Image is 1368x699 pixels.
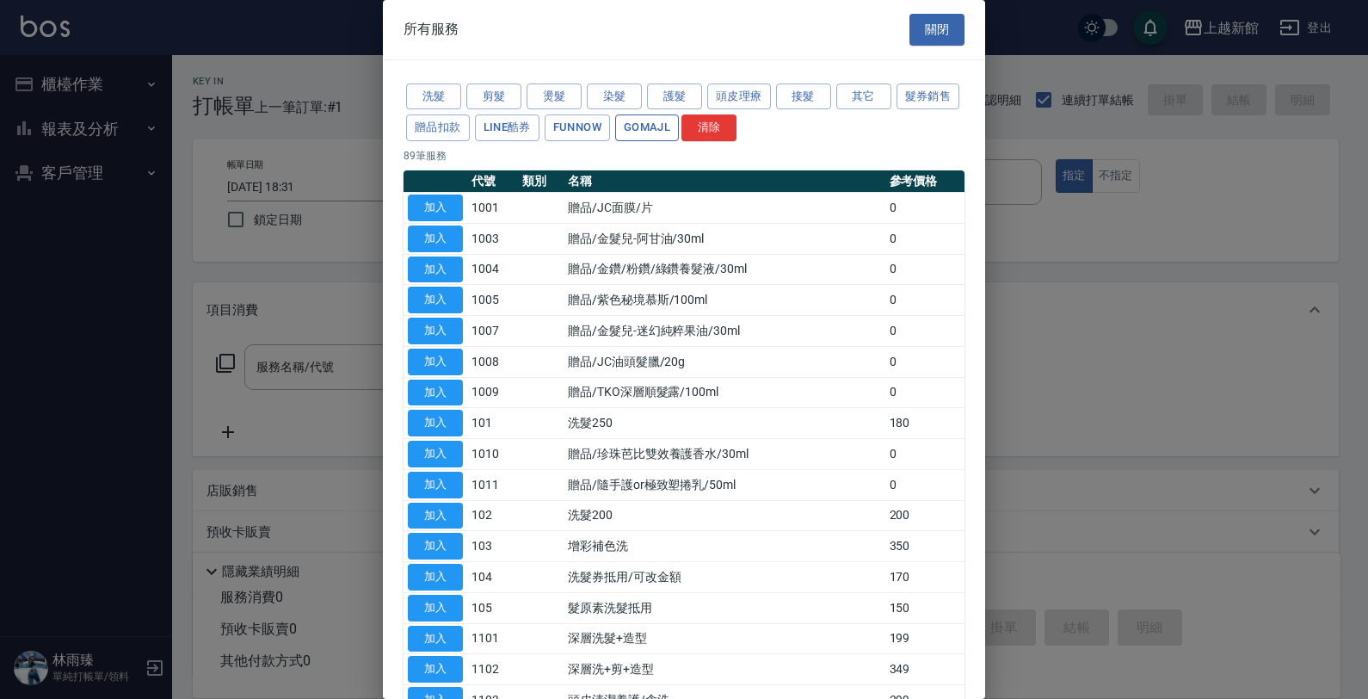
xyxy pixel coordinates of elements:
[467,623,518,654] td: 1101
[467,592,518,623] td: 105
[564,439,885,470] td: 贈品/珍珠芭比雙效養護香水/30ml
[647,84,702,110] button: 護髮
[406,84,461,110] button: 洗髮
[707,84,771,110] button: 頭皮理療
[564,592,885,623] td: 髮原素洗髮抵用
[408,226,463,252] button: 加入
[564,316,885,347] td: 贈品/金髮兒-迷幻純粹果油/30ml
[587,84,642,110] button: 染髮
[564,408,885,439] td: 洗髮250
[564,285,885,316] td: 贈品/紫色秘境慕斯/100ml
[885,623,965,654] td: 199
[467,170,518,193] th: 代號
[408,564,463,591] button: 加入
[564,170,885,193] th: 名稱
[776,84,831,110] button: 接髮
[885,469,965,500] td: 0
[885,170,965,193] th: 參考價格
[564,223,885,254] td: 贈品/金髮兒-阿甘油/30ml
[836,84,891,110] button: 其它
[518,170,564,193] th: 類別
[564,623,885,654] td: 深層洗髮+造型
[467,654,518,685] td: 1102
[885,377,965,408] td: 0
[408,257,463,283] button: 加入
[467,254,518,285] td: 1004
[408,318,463,344] button: 加入
[885,531,965,562] td: 350
[408,472,463,498] button: 加入
[467,285,518,316] td: 1005
[564,377,885,408] td: 贈品/TKO深層順髮露/100ml
[408,287,463,313] button: 加入
[404,21,459,38] span: 所有服務
[885,654,965,685] td: 349
[408,195,463,221] button: 加入
[527,84,582,110] button: 燙髮
[467,562,518,593] td: 104
[564,346,885,377] td: 贈品/JC油頭髮臘/20g
[404,148,964,164] p: 89 筆服務
[408,595,463,622] button: 加入
[681,114,736,141] button: 清除
[885,408,965,439] td: 180
[909,14,964,46] button: 關閉
[475,114,539,141] button: LINE酷券
[564,193,885,224] td: 贈品/JC面膜/片
[885,439,965,470] td: 0
[467,408,518,439] td: 101
[615,114,679,141] button: GOMAJL
[564,254,885,285] td: 贈品/金鑽/粉鑽/綠鑽養髮液/30ml
[467,346,518,377] td: 1008
[885,500,965,531] td: 200
[467,439,518,470] td: 1010
[885,562,965,593] td: 170
[564,469,885,500] td: 贈品/隨手護or極致塑捲乳/50ml
[467,223,518,254] td: 1003
[564,531,885,562] td: 增彩補色洗
[408,656,463,683] button: 加入
[564,500,885,531] td: 洗髮200
[885,193,965,224] td: 0
[885,346,965,377] td: 0
[467,316,518,347] td: 1007
[467,500,518,531] td: 102
[408,380,463,406] button: 加入
[467,193,518,224] td: 1001
[466,84,521,110] button: 剪髮
[408,533,463,560] button: 加入
[885,223,965,254] td: 0
[467,531,518,562] td: 103
[885,592,965,623] td: 150
[408,626,463,653] button: 加入
[406,114,470,141] button: 贈品扣款
[408,503,463,529] button: 加入
[885,316,965,347] td: 0
[885,285,965,316] td: 0
[564,654,885,685] td: 深層洗+剪+造型
[885,254,965,285] td: 0
[467,377,518,408] td: 1009
[408,441,463,467] button: 加入
[408,410,463,436] button: 加入
[897,84,960,110] button: 髮券銷售
[564,562,885,593] td: 洗髮券抵用/可改金額
[408,349,463,375] button: 加入
[467,469,518,500] td: 1011
[545,114,610,141] button: FUNNOW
